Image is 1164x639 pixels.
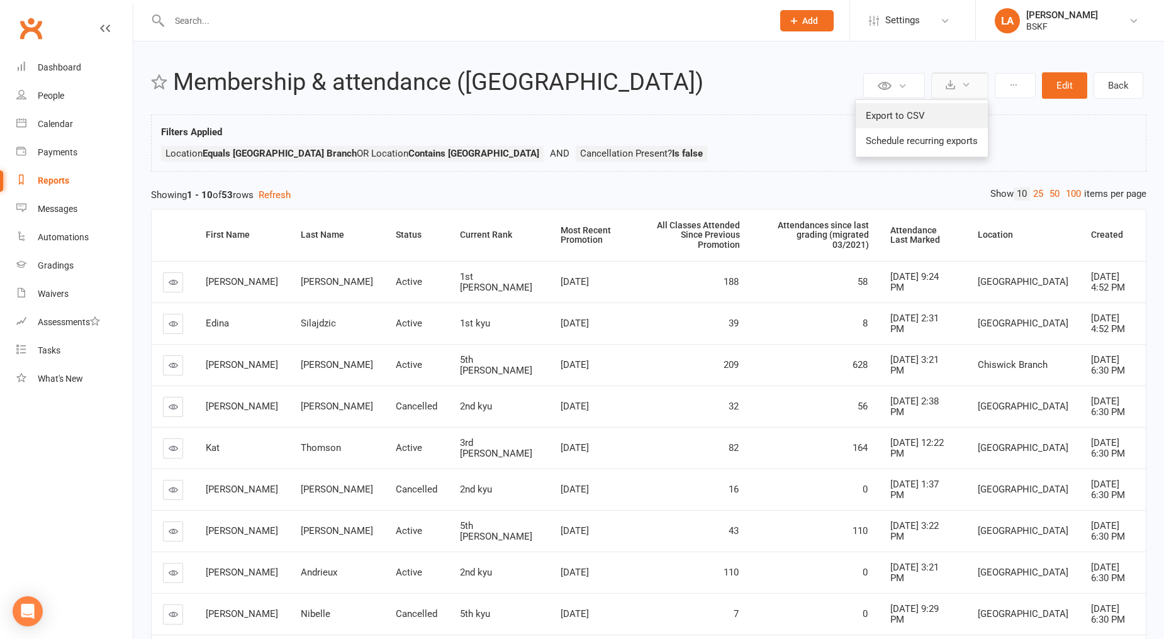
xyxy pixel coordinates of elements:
span: 5th kyu [460,608,490,620]
span: Chiswick Branch [978,359,1048,370]
span: [GEOGRAPHIC_DATA] [978,318,1068,329]
span: [GEOGRAPHIC_DATA] [978,442,1068,453]
span: Andrieux [301,567,337,578]
span: 3rd [PERSON_NAME] [460,437,532,459]
span: [PERSON_NAME] [301,276,373,287]
span: [DATE] [561,484,589,495]
span: Active [396,442,422,453]
div: Messages [38,204,77,214]
span: [PERSON_NAME] [206,276,278,287]
span: [DATE] 6:30 PM [1091,437,1125,459]
span: [PERSON_NAME] [206,608,278,620]
span: [PERSON_NAME] [301,484,373,495]
button: Edit [1042,72,1087,99]
span: [GEOGRAPHIC_DATA] [978,608,1068,620]
span: [PERSON_NAME] [206,484,278,495]
span: Active [396,359,422,370]
a: Gradings [16,252,133,280]
span: 8 [863,318,868,329]
div: LA [995,8,1020,33]
div: Gradings [38,260,74,270]
span: 188 [724,276,739,287]
span: Nibelle [301,608,330,620]
div: Reports [38,175,69,186]
span: Silajdzic [301,318,336,329]
strong: Is false [672,148,703,159]
span: Active [396,276,422,287]
span: [PERSON_NAME] [301,525,373,536]
span: [DATE] 3:22 PM [890,520,939,542]
span: 39 [729,318,739,329]
span: [DATE] [561,442,589,453]
span: [DATE] [561,359,589,370]
span: [PERSON_NAME] [206,401,278,412]
a: Waivers [16,280,133,308]
span: [DATE] 2:31 PM [890,313,939,335]
span: [PERSON_NAME] [301,401,373,412]
div: Show items per page [990,187,1146,201]
span: [DATE] 6:30 PM [1091,562,1125,584]
span: 1st kyu [460,318,490,329]
a: 25 [1030,187,1046,201]
span: Settings [885,6,920,35]
a: Assessments [16,308,133,336]
span: 58 [858,276,868,287]
h2: Membership & attendance ([GEOGRAPHIC_DATA]) [173,69,860,96]
span: [DATE] 4:52 PM [1091,271,1125,293]
div: Current Rank [460,230,539,240]
span: 2nd kyu [460,484,492,495]
a: Schedule recurring exports [856,128,988,153]
span: Location [165,148,357,159]
div: Attendance Last Marked [890,226,956,245]
button: Refresh [259,187,291,203]
span: [DATE] [561,276,589,287]
span: [DATE] [561,567,589,578]
span: Cancellation Present? [580,148,703,159]
div: [PERSON_NAME] [1026,9,1098,21]
div: BSKF [1026,21,1098,32]
span: [PERSON_NAME] [301,359,373,370]
span: [DATE] 3:21 PM [890,562,939,584]
div: Attendances since last grading (migrated 03/2021) [761,221,869,250]
div: What's New [38,374,83,384]
div: Tasks [38,345,60,355]
a: 10 [1014,187,1030,201]
span: [GEOGRAPHIC_DATA] [978,484,1068,495]
span: 16 [729,484,739,495]
span: OR Location [357,148,539,159]
input: Search... [165,12,764,30]
a: Reports [16,167,133,195]
span: [DATE] 6:30 PM [1091,354,1125,376]
span: 209 [724,359,739,370]
span: 56 [858,401,868,412]
div: Created [1091,230,1136,240]
span: Cancelled [396,401,437,412]
span: Cancelled [396,484,437,495]
div: First Name [206,230,279,240]
span: [DATE] 6:30 PM [1091,479,1125,501]
a: Export to CSV [856,103,988,128]
a: Tasks [16,336,133,365]
span: [GEOGRAPHIC_DATA] [978,401,1068,412]
a: People [16,82,133,110]
span: [DATE] 2:38 PM [890,396,939,418]
a: 50 [1046,187,1063,201]
span: [GEOGRAPHIC_DATA] [978,276,1068,287]
span: 0 [863,567,868,578]
span: 7 [734,608,739,620]
span: [GEOGRAPHIC_DATA] [978,525,1068,536]
strong: Equals [GEOGRAPHIC_DATA] Branch [203,148,357,159]
span: 628 [853,359,868,370]
span: 43 [729,525,739,536]
span: [DATE] 6:30 PM [1091,520,1125,542]
div: Open Intercom Messenger [13,596,43,626]
span: Kat [206,442,220,453]
span: [DATE] 9:29 PM [890,603,939,625]
span: [DATE] [561,525,589,536]
div: Payments [38,147,77,157]
span: Add [802,16,818,26]
span: Cancelled [396,608,437,620]
span: [PERSON_NAME] [206,567,278,578]
div: Most Recent Promotion [561,226,622,245]
strong: 53 [221,189,233,201]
